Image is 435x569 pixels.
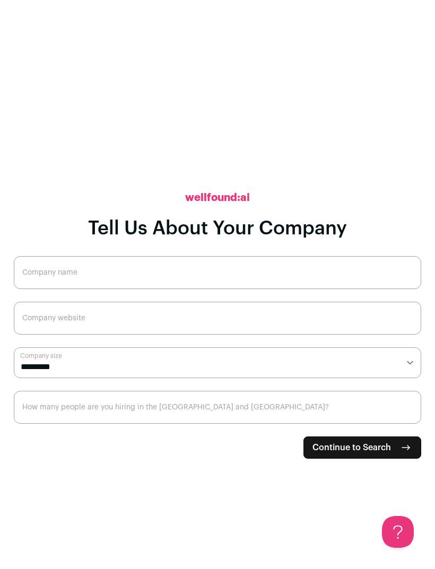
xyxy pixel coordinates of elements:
[14,302,421,335] input: Company website
[312,441,391,454] span: Continue to Search
[14,391,421,424] input: How many people are you hiring in the US and Canada?
[185,190,250,205] h2: wellfound:ai
[303,436,421,459] button: Continue to Search
[382,516,414,548] iframe: Help Scout Beacon - Open
[14,256,421,289] input: Company name
[88,218,347,239] h1: Tell Us About Your Company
